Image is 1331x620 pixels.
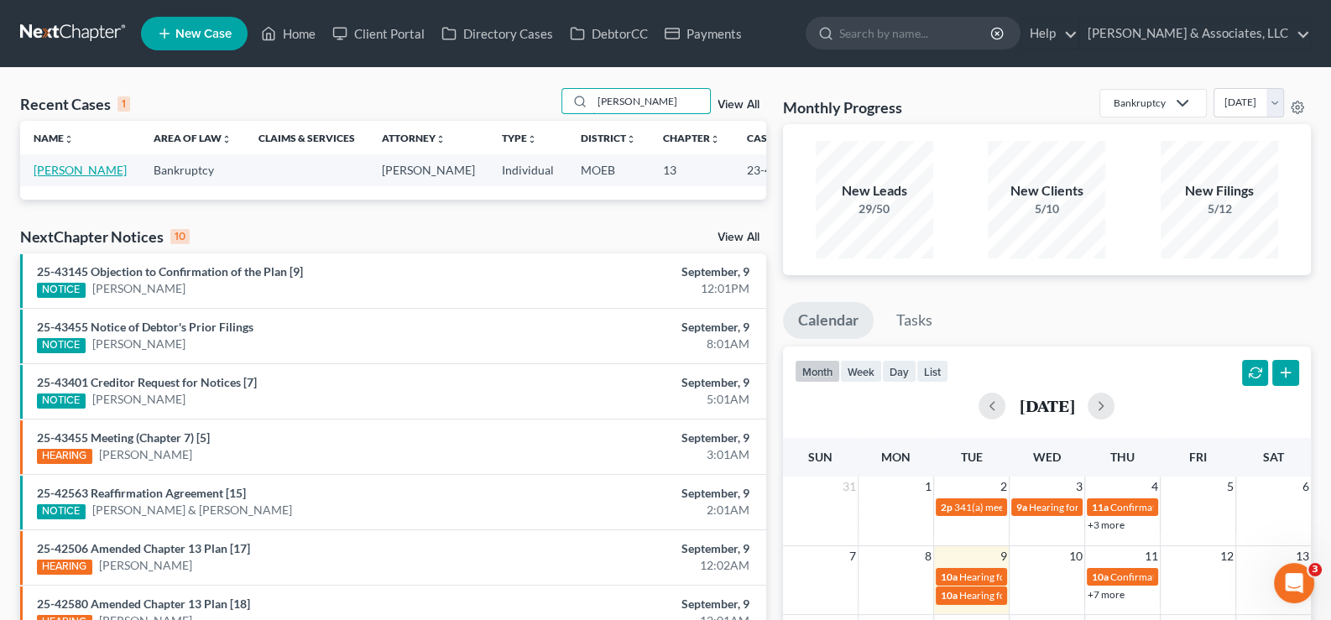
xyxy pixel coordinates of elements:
[34,163,127,177] a: [PERSON_NAME]
[502,132,537,144] a: Typeunfold_more
[961,450,983,464] span: Tue
[523,446,749,463] div: 3:01AM
[1161,201,1278,217] div: 5/12
[37,541,250,555] a: 25-42506 Amended Chapter 13 Plan [17]
[733,154,814,185] td: 23-44525
[1079,18,1310,49] a: [PERSON_NAME] & Associates, LLC
[436,134,446,144] i: unfold_more
[523,391,749,408] div: 5:01AM
[64,134,74,144] i: unfold_more
[841,477,858,497] span: 31
[941,589,958,602] span: 10a
[523,336,749,352] div: 8:01AM
[37,560,92,575] div: HEARING
[1219,546,1235,566] span: 12
[175,28,232,40] span: New Case
[1033,450,1061,464] span: Wed
[710,134,720,144] i: unfold_more
[1308,563,1322,576] span: 3
[1110,450,1135,464] span: Thu
[523,374,749,391] div: September, 9
[523,319,749,336] div: September, 9
[840,360,882,383] button: week
[988,181,1105,201] div: New Clients
[567,154,650,185] td: MOEB
[37,597,250,611] a: 25-42580 Amended Chapter 13 Plan [18]
[656,18,750,49] a: Payments
[881,302,947,339] a: Tasks
[783,302,874,339] a: Calendar
[523,540,749,557] div: September, 9
[523,430,749,446] div: September, 9
[1019,397,1074,414] h2: [DATE]
[523,557,749,574] div: 12:02AM
[881,450,911,464] span: Mon
[1016,501,1027,513] span: 9a
[523,596,749,612] div: September, 9
[1189,450,1207,464] span: Fri
[253,18,324,49] a: Home
[523,485,749,502] div: September, 9
[882,360,916,383] button: day
[37,449,92,464] div: HEARING
[1114,96,1166,110] div: Bankruptcy
[663,132,720,144] a: Chapterunfold_more
[245,121,368,154] th: Claims & Services
[1110,501,1301,513] span: Confirmation hearing for [PERSON_NAME]
[523,280,749,297] div: 12:01PM
[37,486,246,500] a: 25-42563 Reaffirmation Agreement [15]
[37,504,86,519] div: NOTICE
[1161,181,1278,201] div: New Filings
[959,571,1090,583] span: Hearing for [PERSON_NAME]
[718,232,759,243] a: View All
[37,264,303,279] a: 25-43145 Objection to Confirmation of the Plan [9]
[222,134,232,144] i: unfold_more
[839,18,993,49] input: Search by name...
[170,229,190,244] div: 10
[37,338,86,353] div: NOTICE
[923,477,933,497] span: 1
[1263,450,1284,464] span: Sat
[1074,477,1084,497] span: 3
[783,97,902,117] h3: Monthly Progress
[1294,546,1311,566] span: 13
[581,132,636,144] a: Districtunfold_more
[1110,571,1301,583] span: Confirmation hearing for [PERSON_NAME]
[1088,518,1125,531] a: +3 more
[561,18,656,49] a: DebtorCC
[747,132,801,144] a: Case Nounfold_more
[37,375,257,389] a: 25-43401 Creditor Request for Notices [7]
[1092,501,1109,513] span: 11a
[1150,477,1160,497] span: 4
[954,501,1116,513] span: 341(a) meeting for [PERSON_NAME]
[523,502,749,518] div: 2:01AM
[20,94,130,114] div: Recent Cases
[941,501,953,513] span: 2p
[650,154,733,185] td: 13
[808,450,833,464] span: Sun
[999,546,1009,566] span: 9
[1143,546,1160,566] span: 11
[99,446,192,463] a: [PERSON_NAME]
[1029,501,1160,513] span: Hearing for [PERSON_NAME]
[92,280,185,297] a: [PERSON_NAME]
[795,360,840,383] button: month
[382,132,446,144] a: Attorneyunfold_more
[1274,563,1314,603] iframe: Intercom live chat
[37,283,86,298] div: NOTICE
[1092,571,1109,583] span: 10a
[592,89,710,113] input: Search by name...
[37,320,253,334] a: 25-43455 Notice of Debtor's Prior Filings
[37,393,86,409] div: NOTICE
[20,227,190,247] div: NextChapter Notices
[816,181,933,201] div: New Leads
[816,201,933,217] div: 29/50
[34,132,74,144] a: Nameunfold_more
[1021,18,1078,49] a: Help
[1088,588,1125,601] a: +7 more
[527,134,537,144] i: unfold_more
[117,96,130,112] div: 1
[959,589,1090,602] span: Hearing for [PERSON_NAME]
[1067,546,1084,566] span: 10
[916,360,948,383] button: list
